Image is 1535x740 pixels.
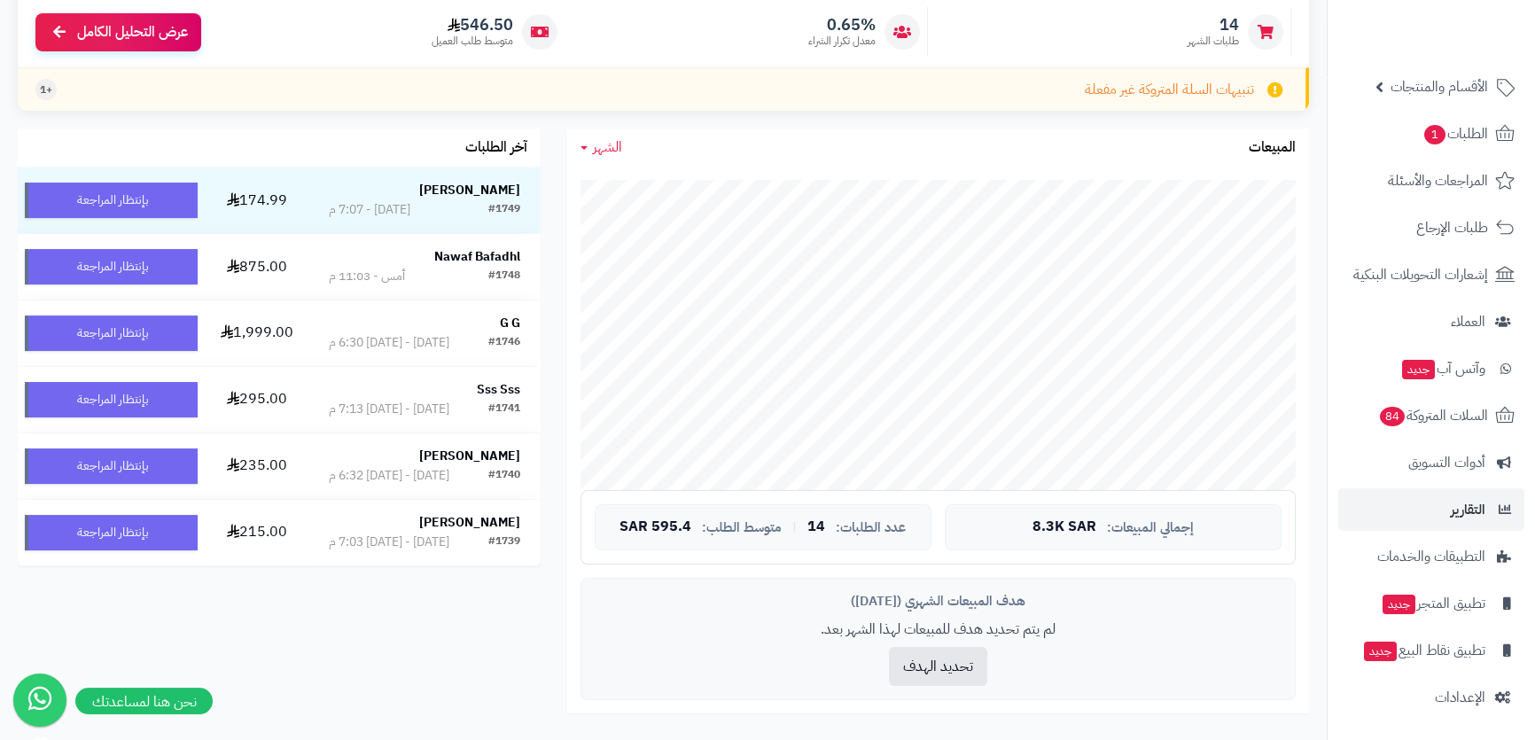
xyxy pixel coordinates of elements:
[205,367,308,432] td: 295.00
[488,268,520,285] div: #1748
[40,82,52,97] span: +1
[465,140,527,156] h3: آخر الطلبات
[500,314,520,332] strong: G G
[702,520,782,535] span: متوسط الطلب:
[593,136,622,158] span: الشهر
[807,519,825,535] span: 14
[205,167,308,233] td: 174.99
[1451,497,1485,522] span: التقارير
[488,467,520,485] div: #1740
[419,181,520,199] strong: [PERSON_NAME]
[1085,80,1254,100] span: تنبيهات السلة المتروكة غير مفعلة
[1338,441,1524,484] a: أدوات التسويق
[1338,582,1524,625] a: تطبيق المتجرجديد
[836,520,906,535] span: عدد الطلبات:
[1422,121,1488,146] span: الطلبات
[329,334,449,352] div: [DATE] - [DATE] 6:30 م
[205,300,308,366] td: 1,999.00
[1381,591,1485,616] span: تطبيق المتجر
[1424,125,1445,144] span: 1
[1451,309,1485,334] span: العملاء
[434,247,520,266] strong: Nawaf Bafadhl
[1377,544,1485,569] span: التطبيقات والخدمات
[25,315,198,351] div: بإنتظار المراجعة
[1032,519,1096,535] span: 8.3K SAR
[1338,488,1524,531] a: التقارير
[1378,403,1488,428] span: السلات المتروكة
[1364,642,1397,661] span: جديد
[329,201,410,219] div: [DATE] - 7:07 م
[792,520,797,534] span: |
[1338,629,1524,672] a: تطبيق نقاط البيعجديد
[1362,638,1485,663] span: تطبيق نقاط البيع
[432,15,513,35] span: 546.50
[1338,253,1524,296] a: إشعارات التحويلات البنكية
[1388,168,1488,193] span: المراجعات والأسئلة
[477,380,520,399] strong: Sss Sss
[889,647,987,686] button: تحديد الهدف
[595,592,1282,611] div: هدف المبيعات الشهري ([DATE])
[35,13,201,51] a: عرض التحليل الكامل
[1435,685,1485,710] span: الإعدادات
[808,15,876,35] span: 0.65%
[25,382,198,417] div: بإنتظار المراجعة
[1400,356,1485,381] span: وآتس آب
[488,534,520,551] div: #1739
[1188,15,1239,35] span: 14
[419,513,520,532] strong: [PERSON_NAME]
[25,515,198,550] div: بإنتظار المراجعة
[1416,215,1488,240] span: طلبات الإرجاع
[329,268,405,285] div: أمس - 11:03 م
[1338,160,1524,202] a: المراجعات والأسئلة
[488,201,520,219] div: #1749
[1338,300,1524,343] a: العملاء
[1414,48,1518,85] img: logo-2.png
[432,34,513,49] span: متوسط طلب العميل
[1338,347,1524,390] a: وآتس آبجديد
[488,401,520,418] div: #1741
[619,519,691,535] span: 595.4 SAR
[77,22,188,43] span: عرض التحليل الكامل
[25,183,198,218] div: بإنتظار المراجعة
[1338,394,1524,437] a: السلات المتروكة84
[580,137,622,158] a: الشهر
[25,249,198,284] div: بإنتظار المراجعة
[1338,676,1524,719] a: الإعدادات
[1391,74,1488,99] span: الأقسام والمنتجات
[1408,450,1485,475] span: أدوات التسويق
[205,234,308,300] td: 875.00
[25,448,198,484] div: بإنتظار المراجعة
[1353,262,1488,287] span: إشعارات التحويلات البنكية
[1338,113,1524,155] a: الطلبات1
[1107,520,1194,535] span: إجمالي المبيعات:
[1338,535,1524,578] a: التطبيقات والخدمات
[419,447,520,465] strong: [PERSON_NAME]
[1402,360,1435,379] span: جديد
[205,433,308,499] td: 235.00
[205,500,308,565] td: 215.00
[329,401,449,418] div: [DATE] - [DATE] 7:13 م
[1380,407,1405,426] span: 84
[1249,140,1296,156] h3: المبيعات
[1188,34,1239,49] span: طلبات الشهر
[595,619,1282,640] p: لم يتم تحديد هدف للمبيعات لهذا الشهر بعد.
[488,334,520,352] div: #1746
[329,467,449,485] div: [DATE] - [DATE] 6:32 م
[1338,206,1524,249] a: طلبات الإرجاع
[329,534,449,551] div: [DATE] - [DATE] 7:03 م
[808,34,876,49] span: معدل تكرار الشراء
[1383,595,1415,614] span: جديد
